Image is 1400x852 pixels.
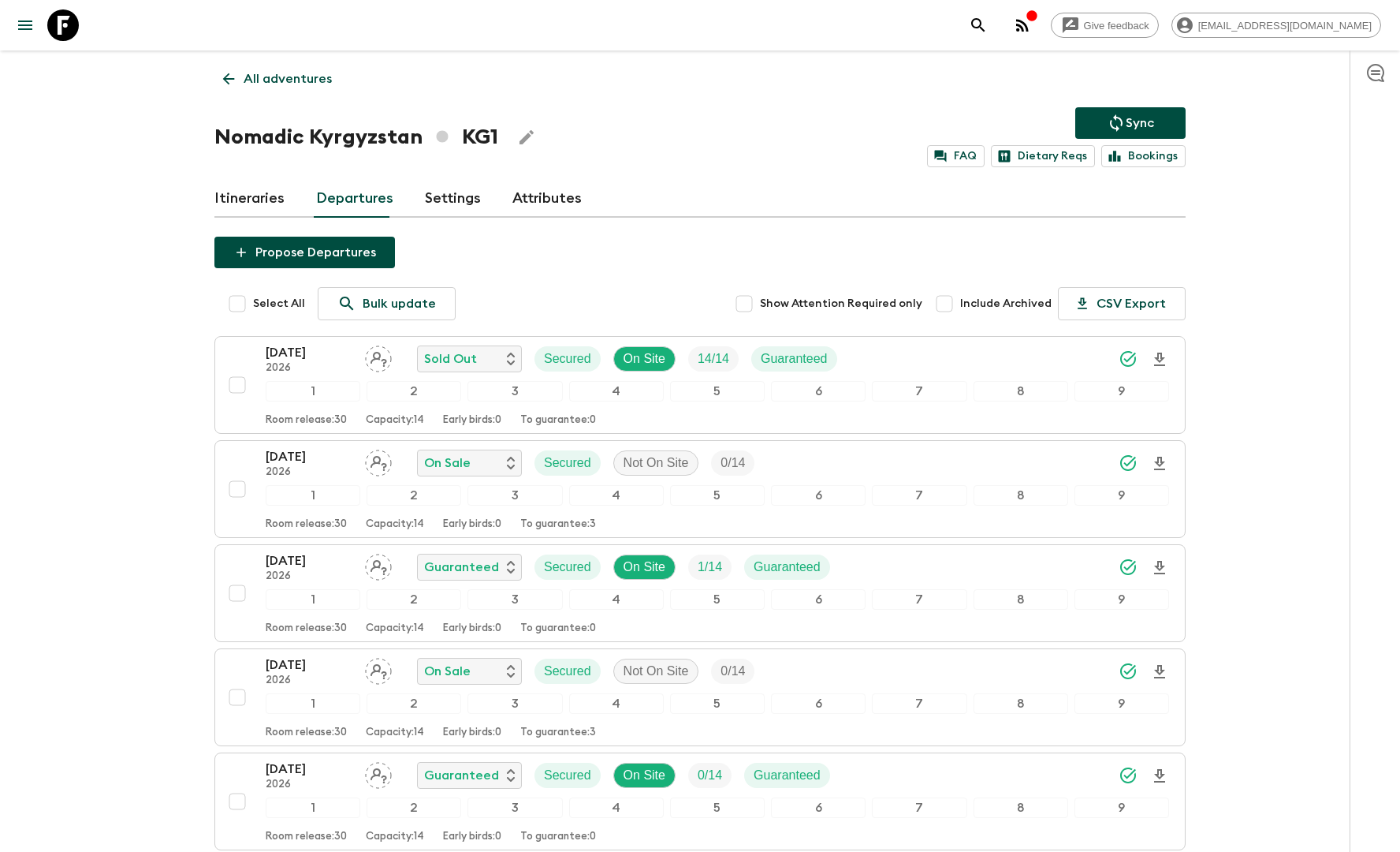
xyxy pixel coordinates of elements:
[569,798,664,818] div: 4
[688,555,732,580] div: Trip Fill
[670,693,765,714] div: 5
[316,180,393,218] a: Departures
[624,558,665,577] p: On Site
[266,589,360,610] div: 1
[214,544,1186,642] button: [DATE]2026Assign pack leaderGuaranteedSecuredOn SiteTrip FillGuaranteed123456789Room release:30Ca...
[266,798,360,818] div: 1
[771,693,866,714] div: 6
[367,381,461,402] div: 2
[1150,350,1169,369] svg: Download Onboarding
[266,343,352,362] p: [DATE]
[443,727,501,739] p: Early birds: 0
[698,558,722,577] p: 1 / 14
[771,485,866,506] div: 6
[534,450,601,476] div: Secured
[613,346,676,372] div: On Site
[467,589,562,610] div: 3
[424,662,471,681] p: On Sale
[266,485,360,506] div: 1
[367,798,461,818] div: 2
[266,362,352,375] p: 2026
[366,414,424,427] p: Capacity: 14
[771,798,866,818] div: 6
[569,589,664,610] div: 4
[214,121,498,153] h1: Nomadic Kyrgyzstan KG1
[974,693,1068,714] div: 8
[214,440,1186,538] button: [DATE]2026Assign pack leaderOn SaleSecuredNot On SiteTrip Fill123456789Room release:30Capacity:14...
[960,296,1052,312] span: Include Archived
[613,555,676,580] div: On Site
[1171,13,1381,38] div: [EMAIL_ADDRESS][DOMAIN_NAME]
[1150,663,1169,682] svg: Download Onboarding
[365,767,392,779] span: Assign pack leader
[974,798,1068,818] div: 8
[624,766,665,785] p: On Site
[711,450,754,476] div: Trip Fill
[520,414,596,427] p: To guarantee: 0
[613,763,676,788] div: On Site
[365,454,392,467] span: Assign pack leader
[1074,381,1169,402] div: 9
[266,447,352,466] p: [DATE]
[698,766,722,785] p: 0 / 14
[927,145,985,167] a: FAQ
[613,450,699,476] div: Not On Site
[1074,589,1169,610] div: 9
[1074,798,1169,818] div: 9
[253,296,305,312] span: Select All
[266,674,352,687] p: 2026
[544,349,591,368] p: Secured
[443,518,501,531] p: Early birds: 0
[1119,662,1137,681] svg: Synced Successfully
[266,760,352,779] p: [DATE]
[1074,485,1169,506] div: 9
[670,798,765,818] div: 5
[1119,454,1137,473] svg: Synced Successfully
[544,662,591,681] p: Secured
[443,831,501,843] p: Early birds: 0
[520,622,596,635] p: To guarantee: 0
[366,727,424,739] p: Capacity: 14
[424,558,499,577] p: Guaranteed
[266,779,352,791] p: 2026
[214,648,1186,746] button: [DATE]2026Assign pack leaderOn SaleSecuredNot On SiteTrip Fill123456789Room release:30Capacity:14...
[467,381,562,402] div: 3
[974,381,1068,402] div: 8
[613,659,699,684] div: Not On Site
[363,294,436,313] p: Bulk update
[698,349,729,368] p: 14 / 14
[1126,114,1154,133] p: Sync
[1075,107,1186,139] button: Sync adventure departures to the booking engine
[443,414,501,427] p: Early birds: 0
[214,336,1186,434] button: [DATE]2026Assign pack leaderSold OutSecuredOn SiteTrip FillGuaranteed123456789Room release:30Capa...
[569,693,664,714] div: 4
[872,485,966,506] div: 7
[1119,349,1137,368] svg: Synced Successfully
[991,145,1095,167] a: Dietary Reqs
[366,518,424,531] p: Capacity: 14
[624,454,689,473] p: Not On Site
[534,659,601,684] div: Secured
[214,753,1186,850] button: [DATE]2026Assign pack leaderGuaranteedSecuredOn SiteTrip FillGuaranteed123456789Room release:30Ca...
[670,381,765,402] div: 5
[1119,766,1137,785] svg: Synced Successfully
[771,381,866,402] div: 6
[266,466,352,479] p: 2026
[9,9,41,41] button: menu
[366,831,424,843] p: Capacity: 14
[720,662,745,681] p: 0 / 14
[1190,20,1380,32] span: [EMAIL_ADDRESS][DOMAIN_NAME]
[1101,145,1186,167] a: Bookings
[1058,287,1186,320] button: CSV Export
[872,798,966,818] div: 7
[872,381,966,402] div: 7
[244,69,332,88] p: All adventures
[872,693,966,714] div: 7
[754,558,821,577] p: Guaranteed
[569,485,664,506] div: 4
[512,180,582,218] a: Attributes
[367,485,461,506] div: 2
[569,381,664,402] div: 4
[1119,558,1137,577] svg: Synced Successfully
[720,454,745,473] p: 0 / 14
